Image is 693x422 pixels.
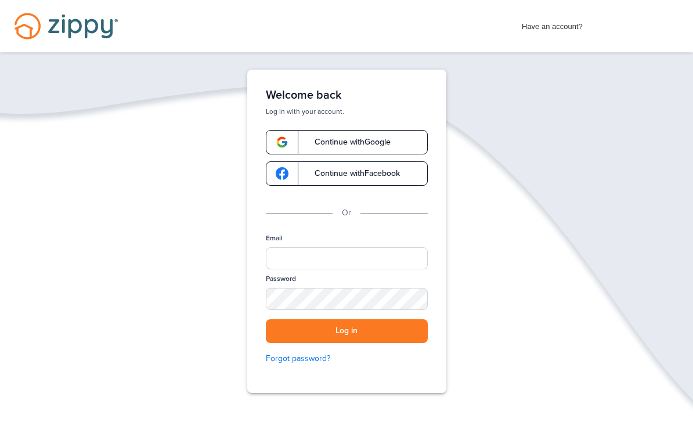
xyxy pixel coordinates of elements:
label: Password [266,274,296,284]
a: google-logoContinue withFacebook [266,161,428,186]
label: Email [266,233,283,243]
input: Password [266,288,428,310]
input: Email [266,247,428,269]
p: Or [342,207,351,219]
button: Log in [266,319,428,343]
span: Continue with Facebook [303,169,400,178]
img: google-logo [276,167,288,180]
h1: Welcome back [266,88,428,102]
p: Log in with your account. [266,107,428,116]
a: google-logoContinue withGoogle [266,130,428,154]
span: Have an account? [522,15,583,33]
span: Continue with Google [303,138,391,146]
a: Forgot password? [266,352,428,365]
img: google-logo [276,136,288,149]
